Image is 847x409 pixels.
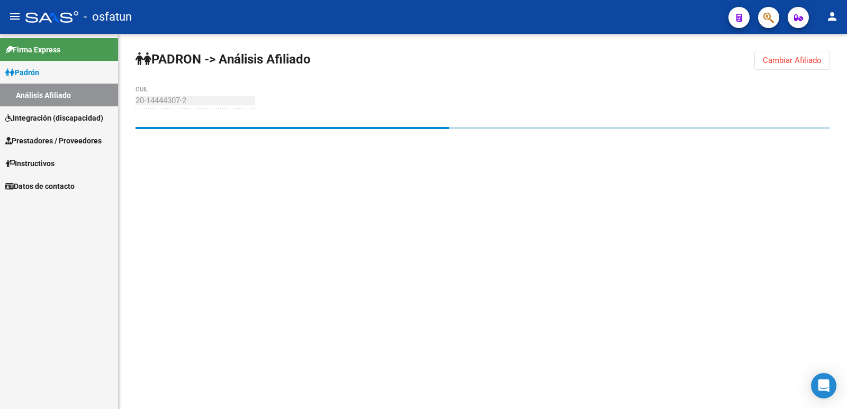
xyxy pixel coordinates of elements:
mat-icon: person [826,10,839,23]
span: Firma Express [5,44,60,56]
span: Integración (discapacidad) [5,112,103,124]
span: Instructivos [5,158,55,169]
span: - osfatun [84,5,132,29]
strong: PADRON -> Análisis Afiliado [136,52,311,67]
button: Cambiar Afiliado [754,51,830,70]
div: Open Intercom Messenger [811,373,836,398]
span: Prestadores / Proveedores [5,135,102,147]
span: Cambiar Afiliado [763,56,822,65]
mat-icon: menu [8,10,21,23]
span: Padrón [5,67,39,78]
span: Datos de contacto [5,180,75,192]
